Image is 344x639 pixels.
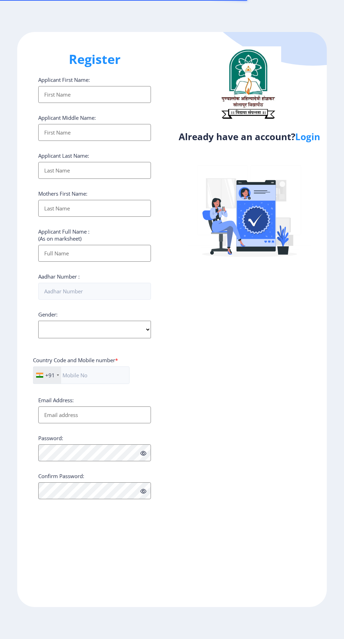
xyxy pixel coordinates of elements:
[38,311,58,318] label: Gender:
[38,472,84,480] label: Confirm Password:
[38,283,151,300] input: Aadhar Number
[214,46,281,122] img: logo
[38,51,151,68] h1: Register
[33,357,118,364] label: Country Code and Mobile number
[38,245,151,262] input: Full Name
[33,366,130,384] input: Mobile No
[38,397,74,404] label: Email Address:
[38,273,80,280] label: Aadhar Number :
[38,114,96,121] label: Applicant Middle Name:
[38,86,151,103] input: First Name
[38,152,89,159] label: Applicant Last Name:
[38,190,87,197] label: Mothers First Name:
[38,162,151,179] input: Last Name
[45,372,55,379] div: +91
[188,152,311,275] img: Verified-rafiki.svg
[38,76,90,83] label: Applicant First Name:
[38,228,90,242] label: Applicant Full Name : (As on marksheet)
[177,131,322,142] h4: Already have an account?
[38,200,151,217] input: Last Name
[33,367,61,384] div: India (भारत): +91
[38,435,63,442] label: Password:
[38,406,151,423] input: Email address
[295,130,320,143] a: Login
[38,124,151,141] input: First Name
